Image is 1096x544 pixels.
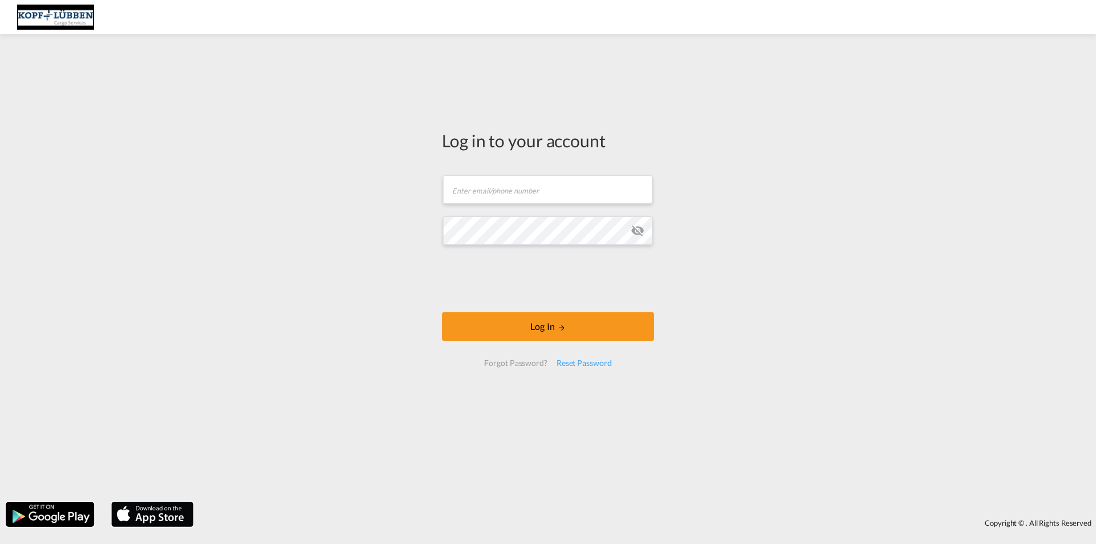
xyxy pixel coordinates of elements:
[552,353,616,373] div: Reset Password
[443,175,652,204] input: Enter email/phone number
[199,513,1096,533] div: Copyright © . All Rights Reserved
[442,128,654,152] div: Log in to your account
[5,501,95,528] img: google.png
[461,256,635,301] iframe: reCAPTCHA
[110,501,195,528] img: apple.png
[479,353,551,373] div: Forgot Password?
[631,224,644,237] md-icon: icon-eye-off
[17,5,94,30] img: 25cf3bb0aafc11ee9c4fdbd399af7748.JPG
[442,312,654,341] button: LOGIN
